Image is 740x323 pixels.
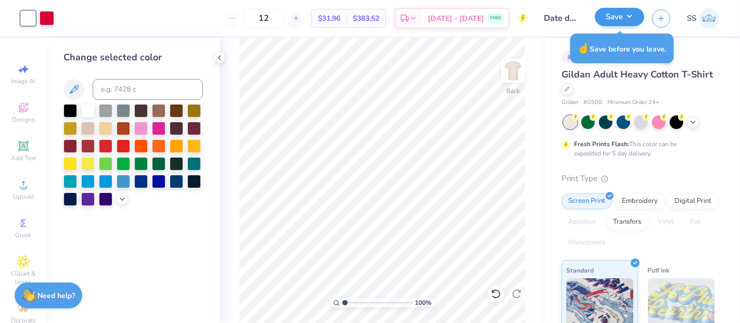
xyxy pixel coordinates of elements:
[687,8,719,29] a: SS
[699,8,719,29] img: Shashank S Sharma
[651,214,680,230] div: Vinyl
[5,269,42,286] span: Clipart & logos
[683,214,708,230] div: Foil
[606,214,648,230] div: Transfers
[11,77,36,85] span: Image AI
[503,60,524,81] img: Back
[12,115,35,124] span: Designs
[668,193,718,209] div: Digital Print
[506,86,520,96] div: Back
[687,12,696,24] span: SS
[244,9,284,28] input: – –
[583,98,602,107] span: # G500
[578,42,590,55] span: ☝️
[16,231,32,239] span: Greek
[11,154,36,162] span: Add Text
[562,193,612,209] div: Screen Print
[63,50,203,64] div: Change selected color
[38,291,75,301] strong: Need help?
[595,8,644,26] button: Save
[562,214,603,230] div: Applique
[562,173,719,185] div: Print Type
[566,265,594,276] span: Standard
[428,13,484,24] span: [DATE] - [DATE]
[562,235,612,251] div: Rhinestones
[562,98,578,107] span: Gildan
[607,98,659,107] span: Minimum Order: 24 +
[353,13,379,24] span: $383.52
[648,265,670,276] span: Puff Ink
[570,34,674,63] div: Save before you leave.
[415,298,432,307] span: 100 %
[13,192,34,201] span: Upload
[93,79,203,100] input: e.g. 7428 c
[490,15,501,22] span: FREE
[562,68,713,81] span: Gildan Adult Heavy Cotton T-Shirt
[574,139,702,158] div: This color can be expedited for 5 day delivery.
[615,193,665,209] div: Embroidery
[574,140,629,148] strong: Fresh Prints Flash:
[562,50,603,63] div: # 510757A
[318,13,340,24] span: $31.96
[536,8,587,29] input: Untitled Design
